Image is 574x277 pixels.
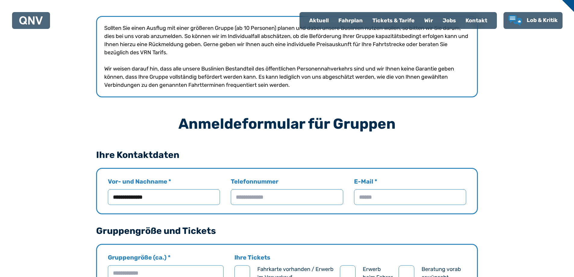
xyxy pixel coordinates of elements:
a: QNV Logo [19,14,43,27]
legend: Ihre Kontaktdaten [96,150,179,159]
h3: Anmeldeformular für Gruppen [96,117,478,131]
input: E-Mail * [354,189,466,205]
p: Sollten Sie einen Ausflug mit einer größeren Gruppe (ab 10 Personen) planen und dabei unsere Busl... [104,24,470,57]
a: Lob & Kritik [508,15,558,26]
label: Telefonnummer [231,177,343,205]
legend: Ihre Tickets [234,253,270,262]
a: Wir [419,13,438,28]
a: Aktuell [304,13,334,28]
input: Telefonnummer [231,189,343,205]
a: Kontakt [461,13,492,28]
label: E-Mail * [354,177,466,205]
label: Vor- und Nachname * [108,177,220,205]
input: Vor- und Nachname * [108,189,220,205]
legend: Gruppengröße und Tickets [96,226,216,235]
span: Lob & Kritik [527,17,558,24]
a: Jobs [438,13,461,28]
img: QNV Logo [19,16,43,25]
p: Wir weisen darauf hin, dass alle unsere Buslinien Bestandteil des öffentlichen Personennahverkehr... [104,65,470,89]
a: Fahrplan [334,13,368,28]
a: Tickets & Tarife [368,13,419,28]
